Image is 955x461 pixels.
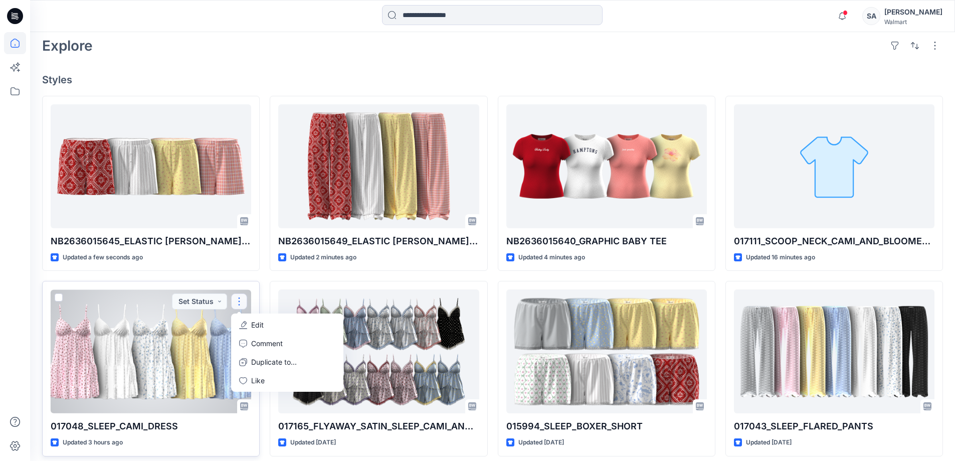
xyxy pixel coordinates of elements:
[63,252,143,263] p: Updated a few seconds ago
[51,419,251,433] p: 017048_SLEEP_CAMI_DRESS
[278,419,479,433] p: 017165_FLYAWAY_SATIN_SLEEP_CAMI_AND_SHORT_SET
[42,38,93,54] h2: Explore
[506,289,707,413] a: 015994_SLEEP_BOXER_SHORT
[251,375,265,386] p: Like
[278,104,479,228] a: NB2636015649_ELASTIC BF BOXER PANTS
[51,104,251,228] a: NB2636015645_ELASTIC BF BOXER SHORTS
[290,252,356,263] p: Updated 2 minutes ago
[506,419,707,433] p: 015994_SLEEP_BOXER_SHORT
[862,7,880,25] div: SA
[734,234,934,248] p: 017111_SCOOP_NECK_CAMI_AND_BLOOMER-SET
[506,104,707,228] a: NB2636015640_GRAPHIC BABY TEE
[42,74,943,86] h4: Styles
[884,18,942,26] div: Walmart
[51,289,251,413] a: 017048_SLEEP_CAMI_DRESS
[233,316,341,334] a: Edit
[518,437,564,448] p: Updated [DATE]
[278,234,479,248] p: NB2636015649_ELASTIC [PERSON_NAME] PANTS
[251,320,264,330] p: Edit
[251,338,283,349] p: Comment
[251,357,297,367] p: Duplicate to...
[884,6,942,18] div: [PERSON_NAME]
[506,234,707,248] p: NB2636015640_GRAPHIC BABY TEE
[290,437,336,448] p: Updated [DATE]
[734,419,934,433] p: 017043_SLEEP_FLARED_PANTS
[518,252,585,263] p: Updated 4 minutes ago
[63,437,123,448] p: Updated 3 hours ago
[278,289,479,413] a: 017165_FLYAWAY_SATIN_SLEEP_CAMI_AND_SHORT_SET
[746,252,815,263] p: Updated 16 minutes ago
[734,104,934,228] a: 017111_SCOOP_NECK_CAMI_AND_BLOOMER-SET
[734,289,934,413] a: 017043_SLEEP_FLARED_PANTS
[746,437,792,448] p: Updated [DATE]
[51,234,251,248] p: NB2636015645_ELASTIC [PERSON_NAME] SHORTS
